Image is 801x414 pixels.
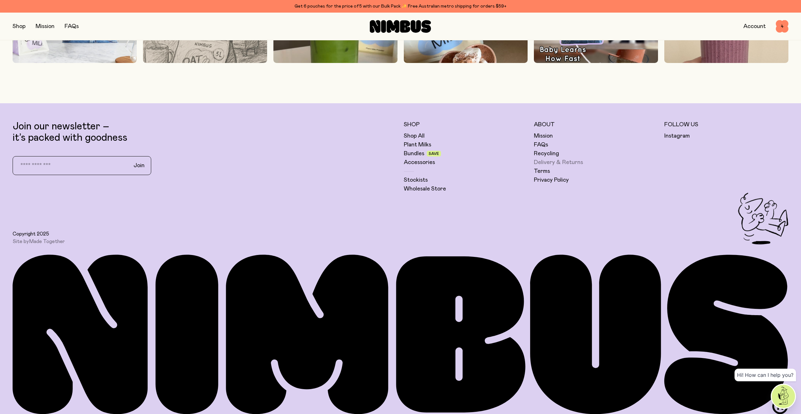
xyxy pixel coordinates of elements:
div: Hi! How can I help you? [735,369,796,381]
a: Delivery & Returns [534,159,583,166]
a: Accessories [404,159,435,166]
img: agent [772,385,795,408]
span: Copyright 2025 [13,231,49,237]
a: Mission [534,132,553,140]
a: Privacy Policy [534,176,569,184]
a: Instagram [664,132,690,140]
a: FAQs [534,141,548,149]
a: Bundles [404,150,424,157]
a: Made Together [29,239,65,244]
span: Save [429,152,439,156]
a: Stockists [404,176,428,184]
a: Recycling [534,150,559,157]
a: Terms [534,167,550,175]
button: 4 [776,20,788,33]
h5: Shop [404,121,528,128]
span: Join [134,162,145,169]
h5: About [534,121,658,128]
a: FAQs [65,24,79,29]
a: Shop All [404,132,425,140]
span: Site by [13,238,65,245]
button: Join [129,159,150,172]
a: Wholesale Store [404,185,446,193]
p: Join our newsletter – it’s packed with goodness [13,121,398,144]
a: Account [743,24,766,29]
h5: Follow Us [664,121,788,128]
a: Plant Milks [404,141,431,149]
a: Mission [36,24,54,29]
div: Get 6 pouches for the price of 5 with our Bulk Pack ✨ Free Australian metro shipping for orders $59+ [13,3,788,10]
